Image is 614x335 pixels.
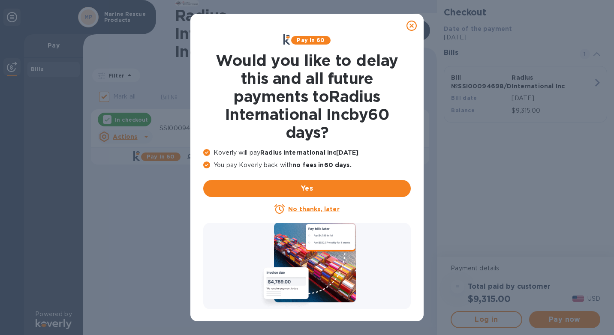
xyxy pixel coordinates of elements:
button: Yes [203,180,411,197]
b: Radius International Inc [DATE] [260,149,358,156]
b: no fees in 60 days . [292,162,351,168]
span: Yes [210,183,404,194]
u: No thanks, later [288,206,339,212]
p: You pay Koverly back with [203,161,411,170]
h1: Would you like to delay this and all future payments to Radius International Inc by 60 days ? [203,51,411,141]
p: Koverly will pay [203,148,411,157]
b: Pay in 60 [297,37,325,43]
